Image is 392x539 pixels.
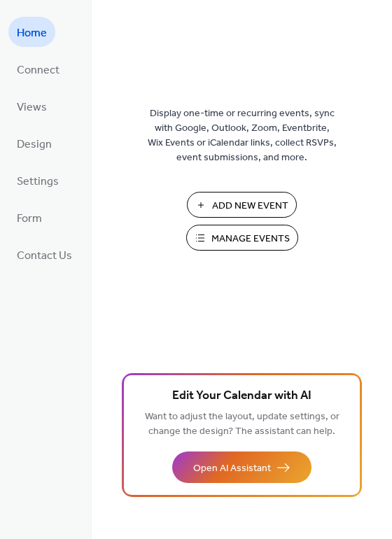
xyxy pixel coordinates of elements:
span: Add New Event [212,199,288,213]
a: Connect [8,54,68,84]
span: Want to adjust the layout, update settings, or change the design? The assistant can help. [145,407,339,441]
span: Connect [17,59,59,81]
span: Open AI Assistant [193,461,271,476]
button: Open AI Assistant [172,451,311,483]
span: Form [17,208,42,230]
span: Display one-time or recurring events, sync with Google, Outlook, Zoom, Eventbrite, Wix Events or ... [148,106,337,165]
span: Settings [17,171,59,192]
a: Contact Us [8,239,80,269]
a: Settings [8,165,67,195]
span: Design [17,134,52,155]
a: Form [8,202,50,232]
span: Edit Your Calendar with AI [172,386,311,406]
span: Manage Events [211,232,290,246]
a: Design [8,128,60,158]
a: Home [8,17,55,47]
span: Home [17,22,47,44]
button: Add New Event [187,192,297,218]
span: Views [17,97,47,118]
a: Views [8,91,55,121]
button: Manage Events [186,225,298,251]
span: Contact Us [17,245,72,267]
